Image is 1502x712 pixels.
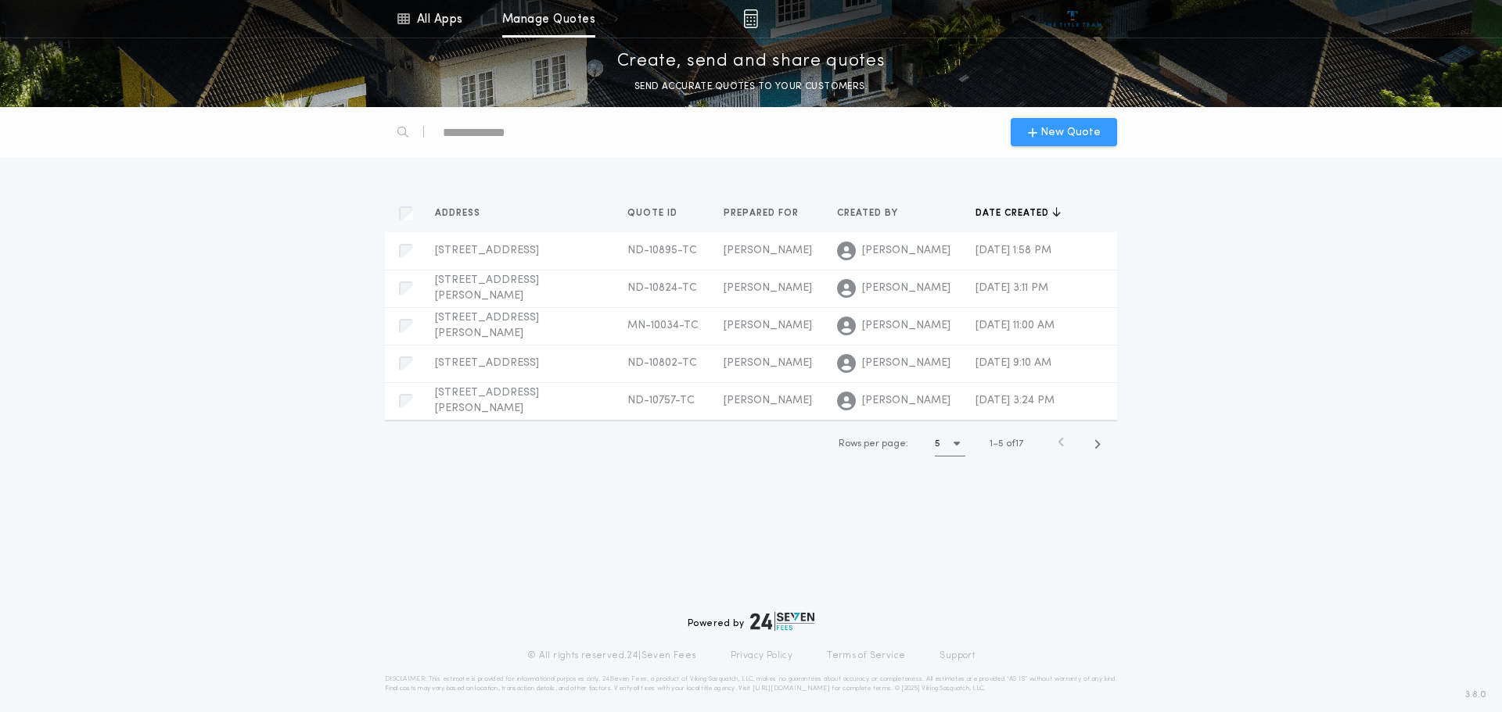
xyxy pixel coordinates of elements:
[990,439,993,449] span: 1
[750,612,814,631] img: logo
[976,245,1051,256] span: [DATE] 1:58 PM
[839,439,908,449] span: Rows per page:
[627,206,689,221] button: Quote ID
[862,243,950,259] span: [PERSON_NAME]
[527,649,696,662] p: © All rights reserved. 24|Seven Fees
[976,357,1051,369] span: [DATE] 9:10 AM
[862,281,950,296] span: [PERSON_NAME]
[862,393,950,409] span: [PERSON_NAME]
[753,685,830,692] a: [URL][DOMAIN_NAME]
[435,206,492,221] button: Address
[976,282,1048,294] span: [DATE] 3:11 PM
[724,282,812,294] span: [PERSON_NAME]
[617,49,886,74] p: Create, send and share quotes
[724,320,812,331] span: [PERSON_NAME]
[862,356,950,371] span: [PERSON_NAME]
[724,357,812,369] span: [PERSON_NAME]
[1006,437,1023,451] span: of 17
[627,395,695,406] span: ND-10757-TC
[976,206,1061,221] button: Date created
[976,395,1055,406] span: [DATE] 3:24 PM
[731,649,793,662] a: Privacy Policy
[1044,11,1102,27] img: vs-icon
[1011,118,1117,146] button: New Quote
[998,439,1004,449] span: 5
[837,206,910,221] button: Created by
[724,395,812,406] span: [PERSON_NAME]
[724,207,802,220] span: Prepared for
[837,207,901,220] span: Created by
[627,320,699,331] span: MN-10034-TC
[627,207,681,220] span: Quote ID
[935,431,965,456] button: 5
[862,318,950,334] span: [PERSON_NAME]
[935,436,940,452] h1: 5
[435,387,539,414] span: [STREET_ADDRESS][PERSON_NAME]
[627,282,697,294] span: ND-10824-TC
[940,649,975,662] a: Support
[827,649,905,662] a: Terms of Service
[724,245,812,256] span: [PERSON_NAME]
[688,612,814,631] div: Powered by
[435,245,539,256] span: [STREET_ADDRESS]
[435,312,539,339] span: [STREET_ADDRESS][PERSON_NAME]
[627,245,697,256] span: ND-10895-TC
[627,357,697,369] span: ND-10802-TC
[385,674,1117,693] p: DISCLAIMER: This estimate is provided for informational purposes only. 24|Seven Fees, a product o...
[743,9,758,28] img: img
[435,357,539,369] span: [STREET_ADDRESS]
[1465,688,1486,702] span: 3.8.0
[976,320,1055,331] span: [DATE] 11:00 AM
[435,274,539,302] span: [STREET_ADDRESS][PERSON_NAME]
[435,207,483,220] span: Address
[634,79,868,95] p: SEND ACCURATE QUOTES TO YOUR CUSTOMERS.
[1040,124,1101,141] span: New Quote
[976,207,1052,220] span: Date created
